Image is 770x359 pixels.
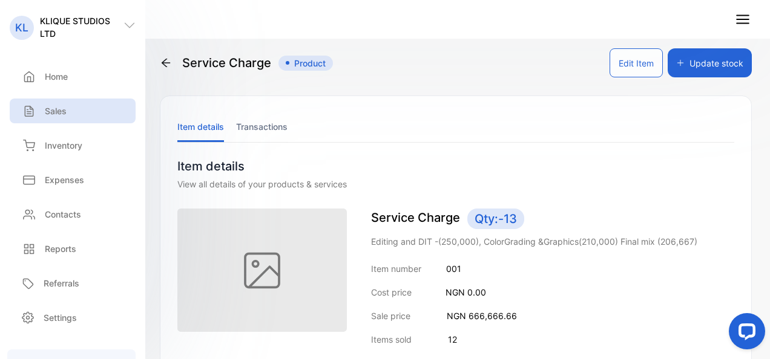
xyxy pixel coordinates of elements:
p: Reports [45,242,76,255]
p: Expenses [45,173,84,186]
p: KLIQUE STUDIOS LTD [40,15,123,40]
li: Transactions [236,111,288,142]
span: Product [278,56,333,71]
div: View all details of your products & services [177,178,734,190]
span: NGN 0.00 [446,287,486,297]
p: 001 [446,262,461,275]
span: Qty: -13 [467,209,524,229]
p: Sale price [371,309,410,322]
p: Settings [44,311,77,324]
p: Contacts [45,208,81,221]
p: Editing and DIT -(250,000), ColorGrading &Graphics(210,000) Final mix (206,667) [371,235,734,248]
p: Item details [177,157,734,175]
img: item [177,209,347,332]
p: 12 [448,333,457,346]
div: Service Charge [160,48,333,77]
p: Inventory [45,139,82,152]
iframe: LiveChat chat widget [719,308,770,359]
p: Items sold [371,333,412,346]
p: Cost price [371,286,412,299]
p: Item number [371,262,421,275]
li: Item details [177,111,224,142]
p: Service Charge [371,209,734,229]
button: Update stock [668,48,752,77]
span: NGN 666,666.66 [447,311,517,321]
button: Edit Item [610,48,663,77]
p: Referrals [44,277,79,289]
p: Sales [45,105,67,117]
p: Home [45,70,68,83]
p: KL [15,20,28,36]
